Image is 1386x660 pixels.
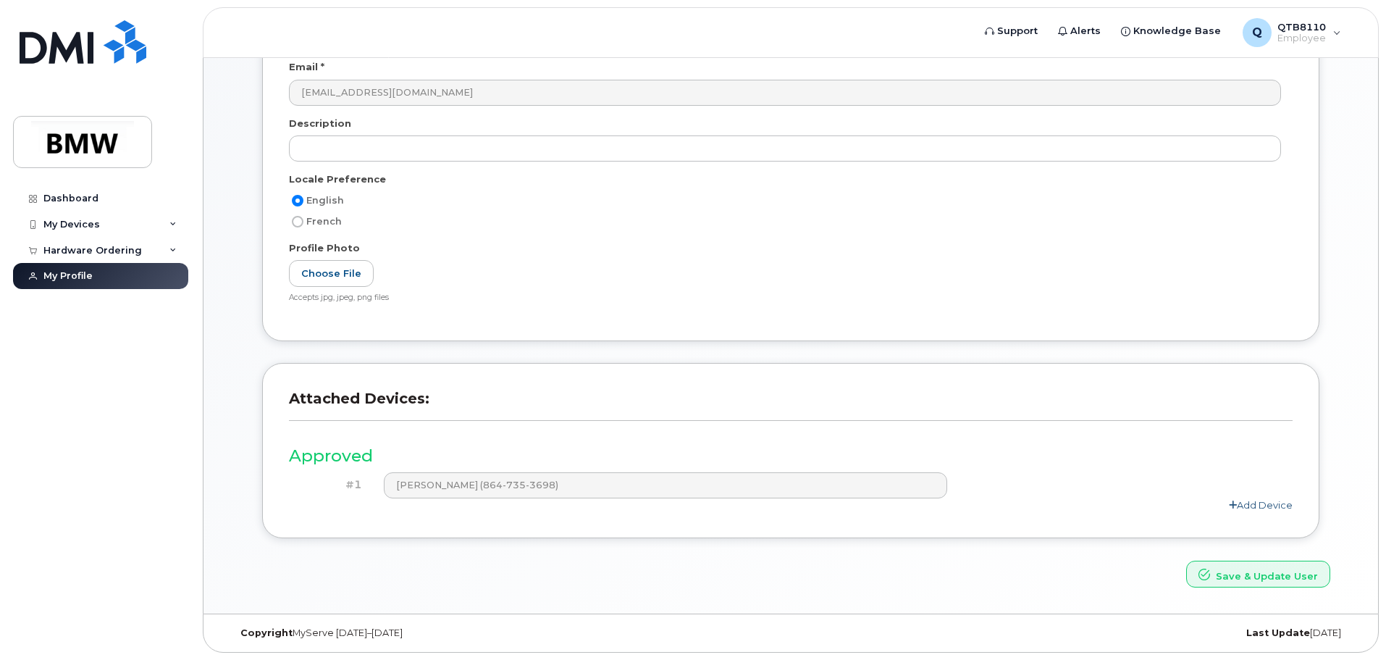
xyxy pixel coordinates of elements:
[289,390,1293,421] h3: Attached Devices:
[1111,17,1231,46] a: Knowledge Base
[300,479,362,491] h4: #1
[289,260,374,287] label: Choose File
[292,216,303,227] input: French
[1186,561,1330,588] button: Save & Update User
[289,293,1281,304] div: Accepts jpg, jpeg, png files
[975,17,1048,46] a: Support
[306,195,344,206] span: English
[240,627,293,638] strong: Copyright
[289,172,386,186] label: Locale Preference
[978,627,1352,639] div: [DATE]
[997,24,1038,38] span: Support
[1246,627,1310,638] strong: Last Update
[306,216,342,227] span: French
[1277,33,1326,44] span: Employee
[289,447,1293,465] h3: Approved
[1229,499,1293,511] a: Add Device
[289,117,351,130] label: Description
[289,241,360,255] label: Profile Photo
[292,195,303,206] input: English
[1232,18,1351,47] div: QTB8110
[289,60,324,74] label: Email *
[1070,24,1101,38] span: Alerts
[230,627,604,639] div: MyServe [DATE]–[DATE]
[1133,24,1221,38] span: Knowledge Base
[1323,597,1375,649] iframe: Messenger Launcher
[1252,24,1262,41] span: Q
[1048,17,1111,46] a: Alerts
[1277,21,1326,33] span: QTB8110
